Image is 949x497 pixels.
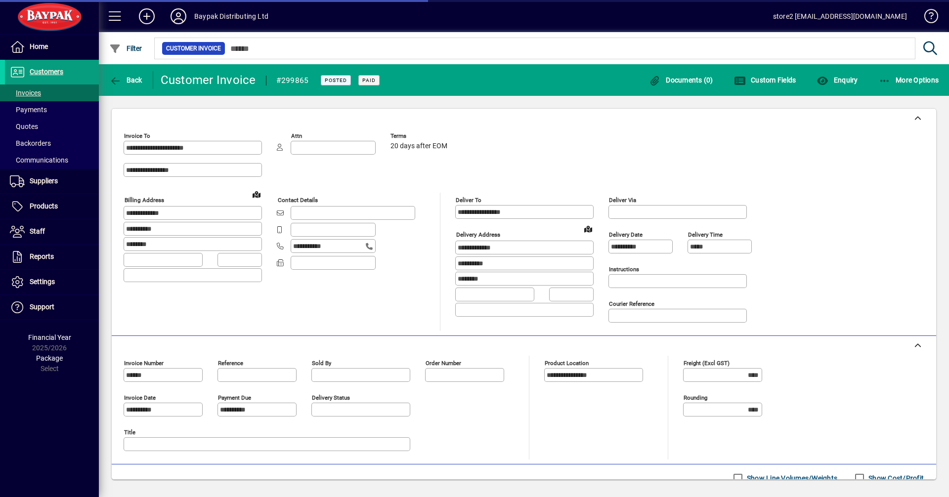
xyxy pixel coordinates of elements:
button: Enquiry [814,71,860,89]
mat-label: Rounding [684,394,707,401]
a: View on map [249,186,264,202]
a: Home [5,35,99,59]
span: Reports [30,252,54,260]
div: store2 [EMAIL_ADDRESS][DOMAIN_NAME] [773,8,907,24]
span: Products [30,202,58,210]
mat-label: Delivery status [312,394,350,401]
span: Financial Year [28,333,71,341]
span: Suppliers [30,177,58,185]
mat-label: Sold by [312,360,331,367]
span: Custom Fields [734,76,796,84]
mat-label: Reference [218,360,243,367]
span: Payments [10,106,47,114]
a: Products [5,194,99,219]
span: Invoices [10,89,41,97]
button: Filter [107,40,145,57]
mat-label: Title [124,429,135,436]
span: Terms [390,133,450,139]
span: Support [30,303,54,311]
span: Home [30,42,48,50]
a: Settings [5,270,99,294]
button: Documents (0) [647,71,716,89]
div: Customer Invoice [161,72,256,88]
mat-label: Payment due [218,394,251,401]
a: Reports [5,245,99,269]
label: Show Cost/Profit [866,473,924,483]
a: Staff [5,219,99,244]
mat-label: Invoice number [124,360,164,367]
span: Customers [30,68,63,76]
button: More Options [876,71,942,89]
app-page-header-button: Back [99,71,153,89]
a: Knowledge Base [917,2,937,34]
mat-label: Product location [545,360,589,367]
mat-label: Order number [426,360,461,367]
span: Back [109,76,142,84]
span: Quotes [10,123,38,130]
a: Quotes [5,118,99,135]
span: Customer Invoice [166,43,221,53]
mat-label: Delivery time [688,231,723,238]
mat-label: Instructions [609,266,639,273]
mat-label: Freight (excl GST) [684,360,730,367]
span: Posted [325,77,347,83]
button: Add [131,7,163,25]
span: Filter [109,44,142,52]
a: Backorders [5,135,99,152]
mat-label: Delivery date [609,231,643,238]
span: Paid [362,77,376,83]
a: Communications [5,152,99,168]
button: Back [107,71,145,89]
span: Communications [10,156,68,164]
div: #299865 [276,73,309,88]
span: Staff [30,227,45,235]
mat-label: Invoice To [124,132,150,139]
a: Invoices [5,84,99,101]
span: More Options [879,76,939,84]
button: Custom Fields [732,71,799,89]
mat-label: Deliver To [456,197,481,204]
button: Profile [163,7,194,25]
a: Support [5,295,99,320]
mat-label: Invoice date [124,394,156,401]
mat-label: Courier Reference [609,300,654,307]
mat-label: Deliver via [609,197,636,204]
a: Payments [5,101,99,118]
a: View on map [580,221,596,237]
span: Package [36,354,63,362]
span: Enquiry [817,76,858,84]
a: Suppliers [5,169,99,194]
span: Backorders [10,139,51,147]
div: Baypak Distributing Ltd [194,8,268,24]
label: Show Line Volumes/Weights [745,473,837,483]
span: Settings [30,278,55,286]
mat-label: Attn [291,132,302,139]
span: 20 days after EOM [390,142,447,150]
span: Documents (0) [649,76,713,84]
